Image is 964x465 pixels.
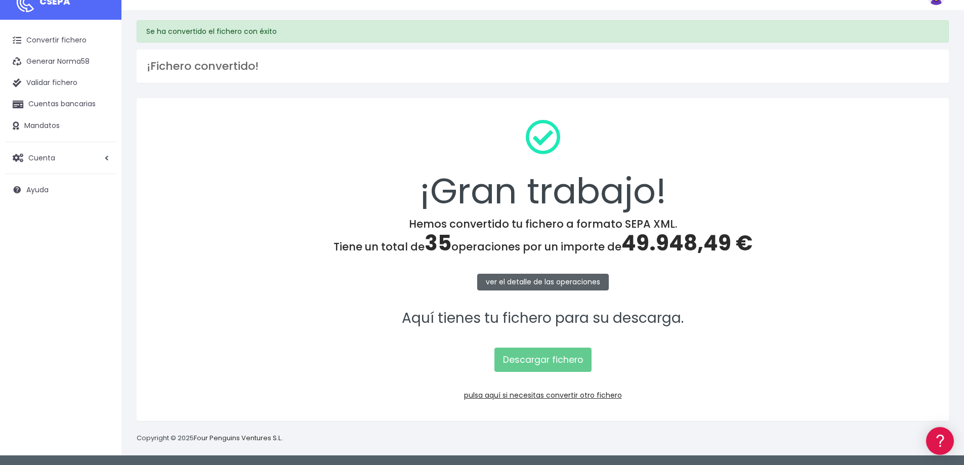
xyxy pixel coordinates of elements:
a: Four Penguins Ventures S.L. [194,433,282,443]
p: Aquí tienes tu fichero para su descarga. [150,307,936,330]
span: 35 [425,228,451,258]
div: Programadores [10,243,192,252]
a: Ayuda [5,179,116,200]
div: Facturación [10,201,192,210]
button: Contáctanos [10,271,192,288]
div: Se ha convertido el fichero con éxito [137,20,949,43]
a: Información general [10,86,192,102]
span: Ayuda [26,185,49,195]
a: Mandatos [5,115,116,137]
a: API [10,259,192,274]
p: Copyright © 2025 . [137,433,284,444]
h3: ¡Fichero convertido! [147,60,939,73]
span: Cuenta [28,152,55,162]
a: Validar fichero [5,72,116,94]
a: Convertir fichero [5,30,116,51]
a: Descargar fichero [494,348,592,372]
a: Cuentas bancarias [5,94,116,115]
a: General [10,217,192,233]
div: Convertir ficheros [10,112,192,121]
a: POWERED BY ENCHANT [139,291,195,301]
a: Formatos [10,128,192,144]
a: Perfiles de empresas [10,175,192,191]
a: Generar Norma58 [5,51,116,72]
a: Videotutoriales [10,159,192,175]
a: pulsa aquí si necesitas convertir otro fichero [464,390,622,400]
div: Información general [10,70,192,80]
a: ver el detalle de las operaciones [477,274,609,290]
a: Cuenta [5,147,116,168]
div: ¡Gran trabajo! [150,111,936,218]
span: 49.948,49 € [621,228,752,258]
a: Problemas habituales [10,144,192,159]
h4: Hemos convertido tu fichero a formato SEPA XML. Tiene un total de operaciones por un importe de [150,218,936,256]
